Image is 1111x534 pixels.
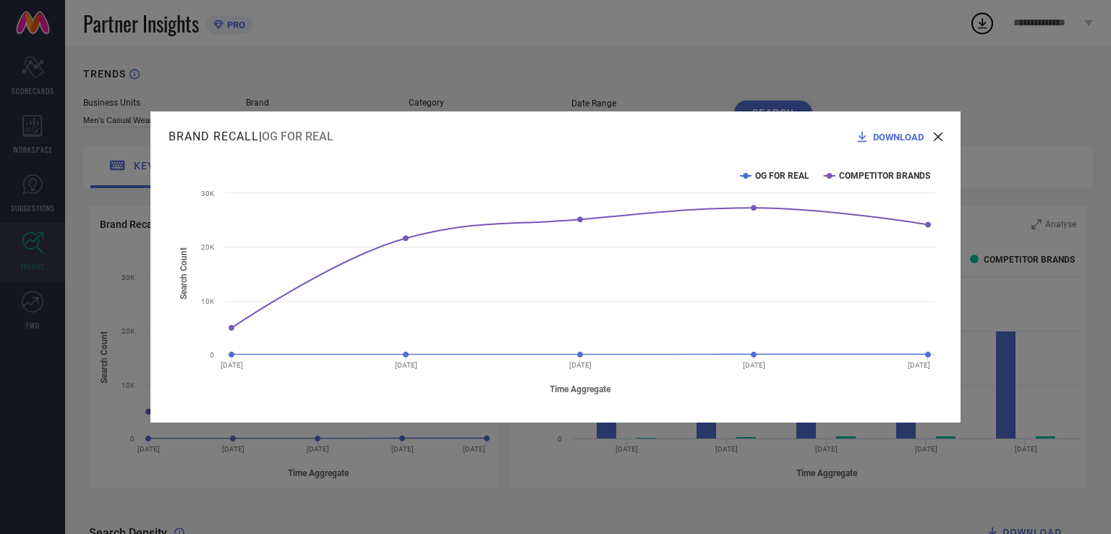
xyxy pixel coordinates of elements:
[169,130,333,143] div: |
[262,130,333,143] span: OG FOR REAL
[743,361,765,369] text: [DATE]
[201,243,215,251] text: 20K
[169,130,259,143] h1: Brand Recall
[908,361,930,369] text: [DATE]
[210,351,214,359] text: 0
[873,132,924,143] span: DOWNLOAD
[201,190,215,198] text: 30K
[855,130,931,144] div: Download
[839,171,930,181] text: COMPETITOR BRANDS
[221,361,243,369] text: [DATE]
[395,361,417,369] text: [DATE]
[755,171,809,181] text: OG FOR REAL
[569,361,592,369] text: [DATE]
[179,248,189,300] tspan: Search Count
[550,384,611,394] tspan: Time Aggregate
[201,297,215,305] text: 10K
